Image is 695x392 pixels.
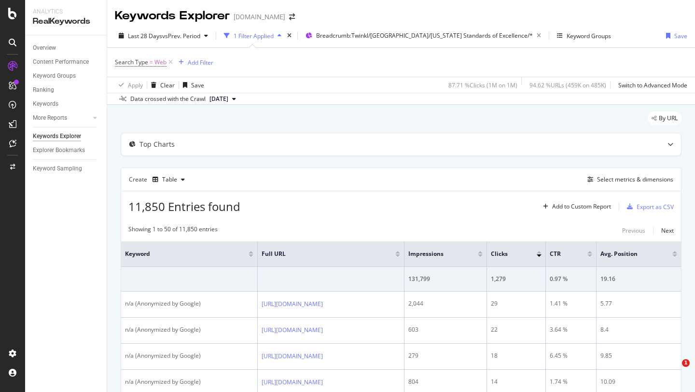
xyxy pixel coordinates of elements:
[209,95,228,103] span: 2025 Aug. 8th
[33,57,89,67] div: Content Performance
[115,58,148,66] span: Search Type
[234,32,274,40] div: 1 Filter Applied
[659,115,678,121] span: By URL
[491,378,541,386] div: 14
[128,32,162,40] span: Last 28 Days
[550,325,592,334] div: 3.64 %
[661,226,674,235] div: Next
[115,28,212,43] button: Last 28 DaysvsPrev. Period
[128,81,143,89] div: Apply
[179,77,204,93] button: Save
[550,351,592,360] div: 6.45 %
[550,378,592,386] div: 1.74 %
[191,81,204,89] div: Save
[682,359,690,367] span: 1
[33,164,82,174] div: Keyword Sampling
[637,203,674,211] div: Export as CSV
[147,77,175,93] button: Clear
[188,58,213,67] div: Add Filter
[206,93,240,105] button: [DATE]
[600,351,677,360] div: 9.85
[618,81,687,89] div: Switch to Advanced Mode
[33,71,76,81] div: Keyword Groups
[149,172,189,187] button: Table
[408,351,483,360] div: 279
[162,177,177,182] div: Table
[662,28,687,43] button: Save
[115,8,230,24] div: Keywords Explorer
[597,175,673,183] div: Select metrics & dimensions
[33,8,99,16] div: Analytics
[316,31,533,40] span: Breadcrumb: Twinkl/[GEOGRAPHIC_DATA]/[US_STATE] Standards of Excellence/*
[529,81,606,89] div: 94.62 % URLs ( 459K on 485K )
[289,14,295,20] div: arrow-right-arrow-left
[448,81,517,89] div: 87.71 % Clicks ( 1M on 1M )
[661,225,674,237] button: Next
[33,85,100,95] a: Ranking
[408,299,483,308] div: 2,044
[33,57,100,67] a: Content Performance
[33,99,58,109] div: Keywords
[408,275,483,283] div: 131,799
[539,199,611,214] button: Add to Custom Report
[600,299,677,308] div: 5.77
[160,81,175,89] div: Clear
[262,325,323,335] a: [URL][DOMAIN_NAME]
[600,275,677,283] div: 19.16
[33,131,81,141] div: Keywords Explorer
[662,359,685,382] iframe: Intercom live chat
[125,299,253,308] div: n/a (Anonymized by Google)
[648,112,681,125] div: legacy label
[262,351,323,361] a: [URL][DOMAIN_NAME]
[33,164,100,174] a: Keyword Sampling
[125,250,234,258] span: Keyword
[408,250,463,258] span: Impressions
[491,325,541,334] div: 22
[262,378,323,387] a: [URL][DOMAIN_NAME]
[408,378,483,386] div: 804
[285,31,293,41] div: times
[622,225,645,237] button: Previous
[220,28,285,43] button: 1 Filter Applied
[154,56,167,69] span: Web
[550,275,592,283] div: 0.97 %
[130,95,206,103] div: Data crossed with the Crawl
[614,77,687,93] button: Switch to Advanced Mode
[125,325,253,334] div: n/a (Anonymized by Google)
[262,250,381,258] span: Full URL
[139,140,175,149] div: Top Charts
[33,113,67,123] div: More Reports
[623,199,674,214] button: Export as CSV
[491,250,522,258] span: Clicks
[162,32,200,40] span: vs Prev. Period
[674,32,687,40] div: Save
[491,351,541,360] div: 18
[600,250,658,258] span: Avg. Position
[491,299,541,308] div: 29
[550,299,592,308] div: 1.41 %
[33,43,56,53] div: Overview
[128,225,218,237] div: Showing 1 to 50 of 11,850 entries
[33,113,90,123] a: More Reports
[553,28,615,43] button: Keyword Groups
[600,378,677,386] div: 10.09
[175,56,213,68] button: Add Filter
[600,325,677,334] div: 8.4
[125,378,253,386] div: n/a (Anonymized by Google)
[115,77,143,93] button: Apply
[622,226,645,235] div: Previous
[552,204,611,210] div: Add to Custom Report
[550,250,573,258] span: CTR
[567,32,611,40] div: Keyword Groups
[584,174,673,185] button: Select metrics & dimensions
[33,145,100,155] a: Explorer Bookmarks
[33,16,99,27] div: RealKeywords
[150,58,153,66] span: =
[33,99,100,109] a: Keywords
[128,198,240,214] span: 11,850 Entries found
[33,131,100,141] a: Keywords Explorer
[125,351,253,360] div: n/a (Anonymized by Google)
[33,71,100,81] a: Keyword Groups
[408,325,483,334] div: 603
[33,145,85,155] div: Explorer Bookmarks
